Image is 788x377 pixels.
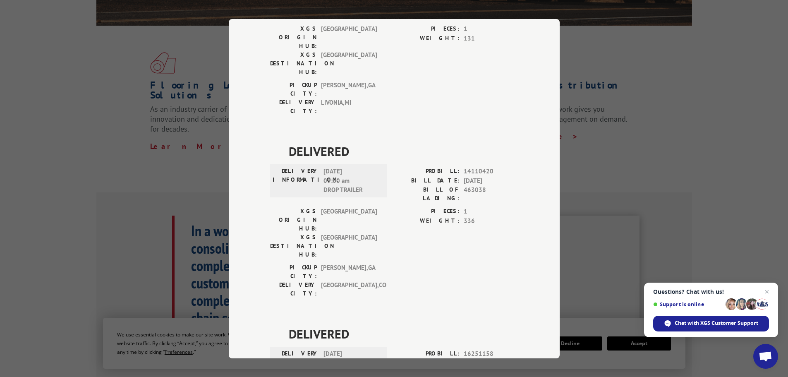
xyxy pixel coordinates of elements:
[321,281,377,298] span: [GEOGRAPHIC_DATA] , CO
[394,216,460,226] label: WEIGHT:
[270,81,317,98] label: PICKUP CITY:
[321,263,377,281] span: [PERSON_NAME] , GA
[394,176,460,185] label: BILL DATE:
[289,142,518,161] span: DELIVERED
[464,24,518,34] span: 1
[653,288,769,295] span: Questions? Chat with us!
[394,185,460,203] label: BILL OF LADING:
[321,50,377,77] span: [GEOGRAPHIC_DATA]
[464,216,518,226] span: 336
[321,24,377,50] span: [GEOGRAPHIC_DATA]
[270,24,317,50] label: XGS ORIGIN HUB:
[394,34,460,43] label: WEIGHT:
[464,3,518,20] span: 463038
[321,207,377,233] span: [GEOGRAPHIC_DATA]
[321,233,377,259] span: [GEOGRAPHIC_DATA]
[675,319,758,327] span: Chat with XGS Customer Support
[394,207,460,216] label: PIECES:
[289,324,518,343] span: DELIVERED
[273,167,319,195] label: DELIVERY INFORMATION:
[464,207,518,216] span: 1
[321,81,377,98] span: [PERSON_NAME] , GA
[464,349,518,359] span: 16251158
[270,233,317,259] label: XGS DESTINATION HUB:
[270,98,317,115] label: DELIVERY CITY:
[270,281,317,298] label: DELIVERY CITY:
[464,34,518,43] span: 131
[321,98,377,115] span: LIVONIA , MI
[394,349,460,359] label: PROBILL:
[653,316,769,331] div: Chat with XGS Customer Support
[394,24,460,34] label: PIECES:
[464,167,518,176] span: 14110420
[323,167,379,195] span: [DATE] 09:00 am DROP TRAILER
[653,301,723,307] span: Support is online
[394,167,460,176] label: PROBILL:
[394,3,460,20] label: BILL OF LADING:
[753,344,778,369] div: Open chat
[464,185,518,203] span: 463038
[762,287,772,297] span: Close chat
[270,207,317,233] label: XGS ORIGIN HUB:
[270,50,317,77] label: XGS DESTINATION HUB:
[270,263,317,281] label: PICKUP CITY:
[464,176,518,185] span: [DATE]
